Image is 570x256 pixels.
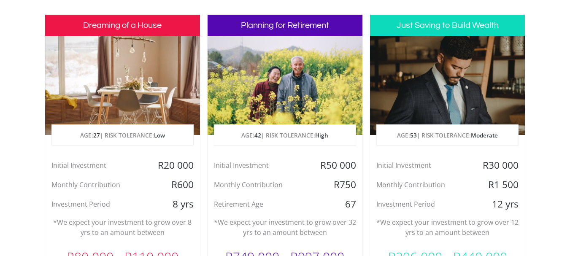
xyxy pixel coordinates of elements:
div: Monthly Contribution [370,178,473,191]
span: High [315,131,328,139]
div: Initial Investment [370,159,473,172]
span: 27 [93,131,100,139]
div: R20 000 [148,159,200,172]
p: AGE: | RISK TOLERANCE: [214,125,356,146]
div: 67 [311,198,362,210]
div: Initial Investment [208,159,311,172]
span: 42 [254,131,261,139]
p: *We expect your investment to grow over 12 yrs to an amount between [376,217,519,237]
div: Monthly Contribution [45,178,149,191]
div: R750 [311,178,362,191]
span: Low [154,131,165,139]
p: AGE: | RISK TOLERANCE: [377,125,518,146]
div: 12 yrs [473,198,525,210]
p: AGE: | RISK TOLERANCE: [52,125,193,146]
div: Retirement Age [208,198,311,210]
div: R600 [148,178,200,191]
h3: Dreaming of a House [45,15,200,36]
h3: Just Saving to Build Wealth [370,15,525,36]
p: *We expect your investment to grow over 32 yrs to an amount between [214,217,356,237]
div: R1 500 [473,178,525,191]
div: 8 yrs [148,198,200,210]
div: Investment Period [45,198,149,210]
div: Monthly Contribution [208,178,311,191]
span: Moderate [471,131,498,139]
div: Initial Investment [45,159,149,172]
div: R50 000 [311,159,362,172]
span: 53 [410,131,417,139]
p: *We expect your investment to grow over 8 yrs to an amount between [51,217,194,237]
h3: Planning for Retirement [208,15,362,36]
div: R30 000 [473,159,525,172]
div: Investment Period [370,198,473,210]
